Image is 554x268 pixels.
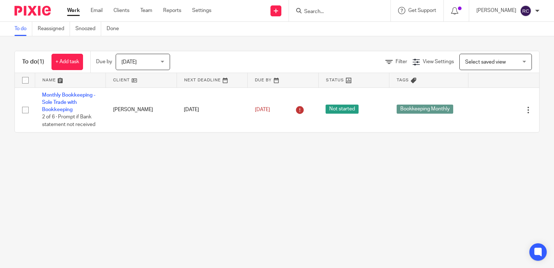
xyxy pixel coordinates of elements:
span: 2 of 6 · Prompt if Bank statement not received [42,115,95,127]
a: Team [140,7,152,14]
span: (1) [37,59,44,65]
a: To do [15,22,32,36]
a: Clients [113,7,129,14]
span: Bookkeeping Monthly [397,105,453,114]
input: Search [303,9,369,15]
span: Tags [397,78,409,82]
p: [PERSON_NAME] [476,7,516,14]
span: [DATE] [121,60,137,65]
img: svg%3E [520,5,532,17]
span: Not started [326,105,359,114]
a: Email [91,7,103,14]
span: Select saved view [465,60,506,65]
td: [DATE] [177,88,248,132]
a: Done [107,22,124,36]
span: [DATE] [255,107,270,112]
span: Filter [396,59,407,64]
a: Monthly Bookkeeping - Sole Trade with Bookkeeping [42,93,95,113]
span: Get Support [408,8,436,13]
p: Due by [96,58,112,65]
a: Reassigned [38,22,70,36]
a: Snoozed [75,22,101,36]
h1: To do [22,58,44,66]
span: View Settings [423,59,454,64]
a: Settings [192,7,211,14]
a: + Add task [51,54,83,70]
a: Reports [163,7,181,14]
a: Work [67,7,80,14]
td: [PERSON_NAME] [106,88,177,132]
img: Pixie [15,6,51,16]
